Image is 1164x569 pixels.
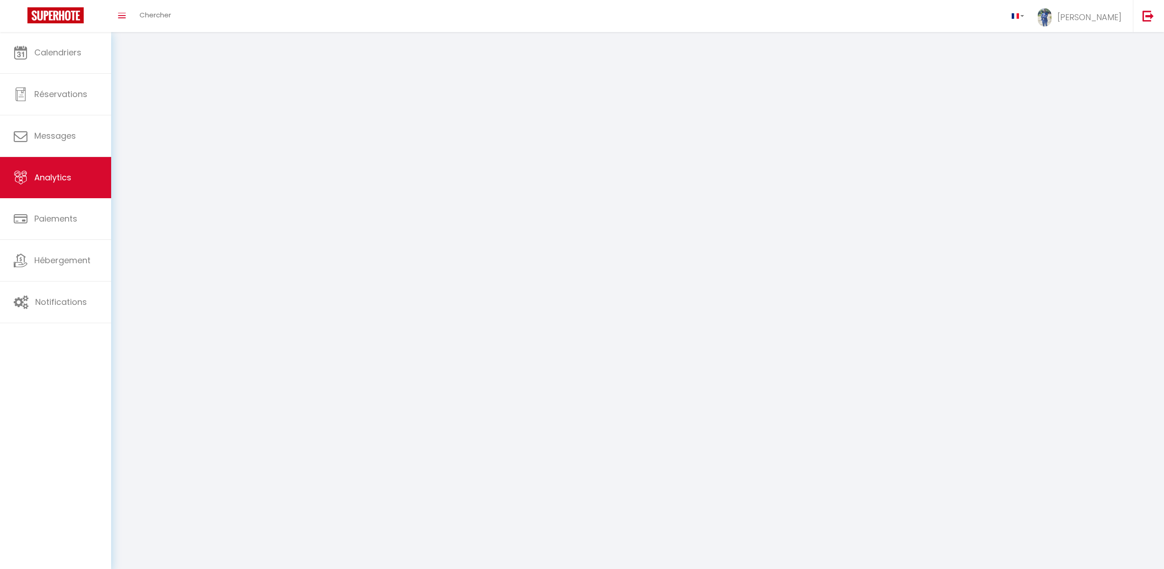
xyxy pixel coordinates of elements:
[1143,10,1154,22] img: logout
[34,130,76,141] span: Messages
[34,213,77,224] span: Paiements
[1038,8,1051,27] img: ...
[27,7,84,23] img: Super Booking
[34,88,87,100] span: Réservations
[34,47,81,58] span: Calendriers
[34,255,91,266] span: Hébergement
[139,10,171,20] span: Chercher
[34,172,71,183] span: Analytics
[35,296,87,308] span: Notifications
[1057,11,1121,23] span: [PERSON_NAME]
